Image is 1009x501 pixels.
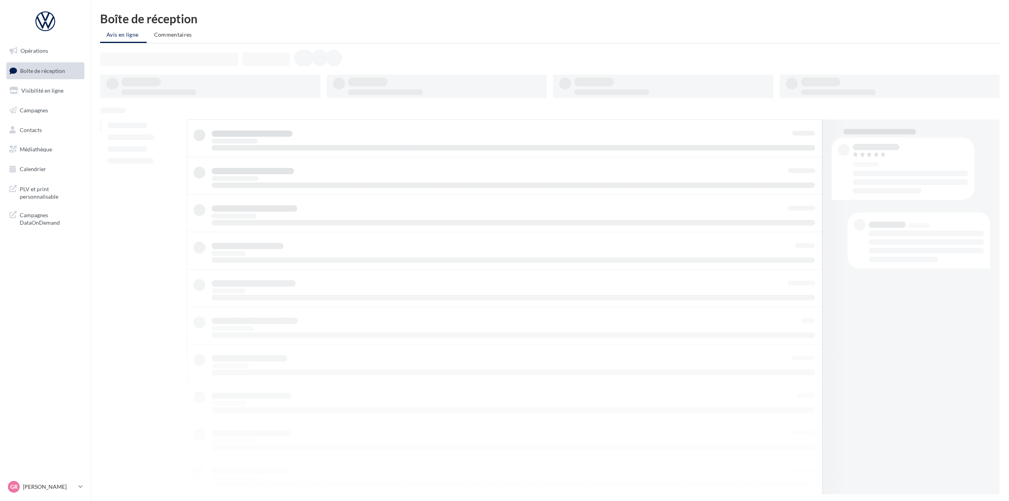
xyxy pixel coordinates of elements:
[23,483,75,491] p: [PERSON_NAME]
[6,479,84,494] a: Gr [PERSON_NAME]
[20,67,65,74] span: Boîte de réception
[20,107,48,114] span: Campagnes
[20,184,81,201] span: PLV et print personnalisable
[5,207,86,230] a: Campagnes DataOnDemand
[20,210,81,227] span: Campagnes DataOnDemand
[5,102,86,119] a: Campagnes
[5,82,86,99] a: Visibilité en ligne
[20,166,46,172] span: Calendrier
[20,126,42,133] span: Contacts
[100,13,1000,24] div: Boîte de réception
[21,87,63,94] span: Visibilité en ligne
[154,31,192,38] span: Commentaires
[20,47,48,54] span: Opérations
[5,161,86,177] a: Calendrier
[5,43,86,59] a: Opérations
[5,62,86,79] a: Boîte de réception
[5,181,86,204] a: PLV et print personnalisable
[5,122,86,138] a: Contacts
[10,483,18,491] span: Gr
[5,141,86,158] a: Médiathèque
[20,146,52,153] span: Médiathèque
